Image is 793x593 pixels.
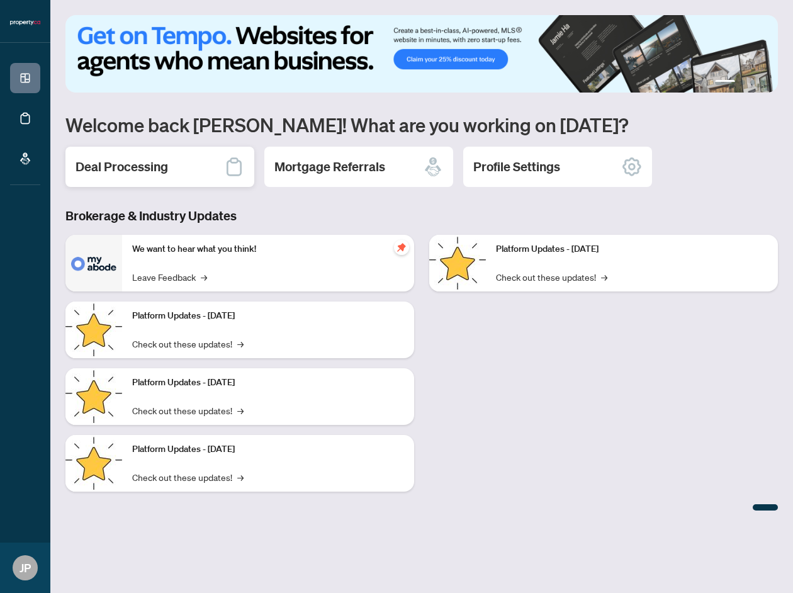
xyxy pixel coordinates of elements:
span: → [201,270,207,284]
span: → [237,404,244,417]
img: Platform Updates - June 23, 2025 [429,235,486,291]
button: Open asap [743,549,780,587]
a: Check out these updates!→ [132,404,244,417]
p: We want to hear what you think! [132,242,404,256]
a: Leave Feedback→ [132,270,207,284]
span: → [237,470,244,484]
h1: Welcome back [PERSON_NAME]! What are you working on [DATE]? [65,113,778,137]
img: We want to hear what you think! [65,235,122,291]
img: Platform Updates - July 8, 2025 [65,435,122,492]
h2: Deal Processing [76,158,168,176]
span: → [237,337,244,351]
h2: Mortgage Referrals [274,158,385,176]
p: Platform Updates - [DATE] [132,309,404,323]
img: Platform Updates - September 16, 2025 [65,302,122,358]
img: Platform Updates - July 21, 2025 [65,368,122,425]
h2: Profile Settings [473,158,560,176]
h3: Brokerage & Industry Updates [65,207,778,225]
img: logo [10,19,40,26]
span: → [601,270,607,284]
button: 3 [750,80,755,85]
a: Check out these updates!→ [496,270,607,284]
img: Slide 0 [65,15,778,93]
span: pushpin [394,240,409,255]
button: 1 [715,80,735,85]
button: 2 [740,80,745,85]
button: 4 [760,80,765,85]
p: Platform Updates - [DATE] [132,443,404,456]
p: Platform Updates - [DATE] [132,376,404,390]
a: Check out these updates!→ [132,337,244,351]
p: Platform Updates - [DATE] [496,242,768,256]
a: Check out these updates!→ [132,470,244,484]
span: JP [20,559,31,577]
